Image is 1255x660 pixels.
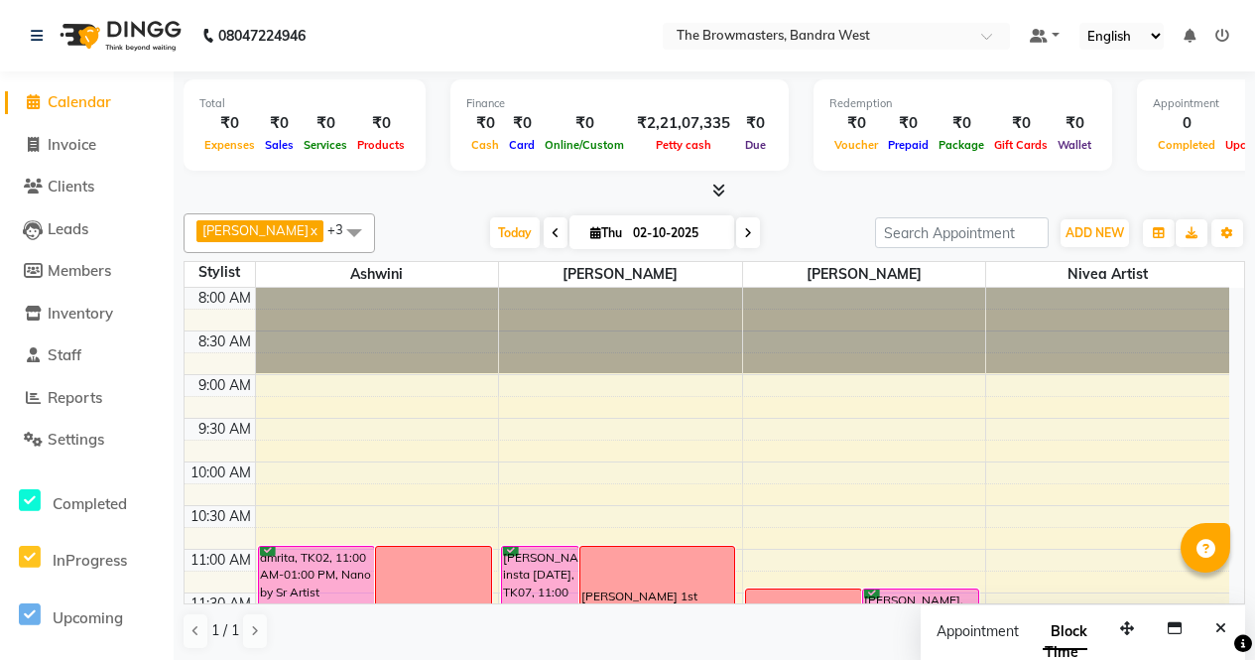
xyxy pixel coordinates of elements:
span: [PERSON_NAME] [202,222,309,238]
div: ₹0 [299,112,352,135]
span: Completed [1153,138,1220,152]
a: Clients [5,176,169,198]
input: Search Appointment [875,217,1049,248]
a: Settings [5,429,169,452]
a: Calendar [5,91,169,114]
div: ₹0 [883,112,934,135]
span: Clients [48,177,94,196]
span: [PERSON_NAME] [499,262,742,287]
a: Staff [5,344,169,367]
div: ₹0 [934,112,989,135]
span: Services [299,138,352,152]
span: Petty cash [651,138,716,152]
a: x [309,222,317,238]
span: Invoice [48,135,96,154]
button: Close [1206,613,1235,644]
span: Today [490,217,540,248]
b: 08047224946 [218,8,306,64]
span: Cash [466,138,504,152]
span: Expenses [199,138,260,152]
span: Staff [48,345,81,364]
span: Package [934,138,989,152]
div: ₹0 [1053,112,1096,135]
div: 10:30 AM [187,506,255,527]
span: Card [504,138,540,152]
span: Leads [48,219,88,238]
div: 9:30 AM [194,419,255,440]
span: Inventory [48,304,113,323]
span: Settings [48,430,104,449]
span: Wallet [1053,138,1096,152]
div: ₹2,21,07,335 [629,112,738,135]
div: 8:00 AM [194,288,255,309]
input: 2025-10-02 [627,218,726,248]
a: Invoice [5,134,169,157]
span: Gift Cards [989,138,1053,152]
div: ₹0 [466,112,504,135]
span: Online/Custom [540,138,629,152]
div: 11:30 AM [187,594,255,614]
a: Reports [5,387,169,410]
span: Nivea Artist [986,262,1229,287]
a: Leads [5,218,169,241]
span: Thu [585,225,627,240]
div: ₹0 [738,112,773,135]
div: 11:00 AM [187,550,255,571]
span: +3 [327,221,358,237]
div: ₹0 [352,112,410,135]
span: Due [740,138,771,152]
div: ₹0 [989,112,1053,135]
span: Ashwini [256,262,499,287]
span: InProgress [53,551,127,570]
span: Completed [53,494,127,513]
span: Reports [48,388,102,407]
div: ₹0 [199,112,260,135]
div: ₹0 [540,112,629,135]
a: Members [5,260,169,283]
span: Appointment [937,622,1019,640]
span: Sales [260,138,299,152]
span: Voucher [829,138,883,152]
span: Products [352,138,410,152]
img: logo [51,8,187,64]
span: Members [48,261,111,280]
div: 8:30 AM [194,331,255,352]
div: Total [199,95,410,112]
a: Inventory [5,303,169,326]
div: 10:00 AM [187,462,255,483]
div: Stylist [185,262,255,283]
div: 9:00 AM [194,375,255,396]
div: Finance [466,95,773,112]
div: ₹0 [260,112,299,135]
div: 0 [1153,112,1220,135]
button: ADD NEW [1061,219,1129,247]
span: Calendar [48,92,111,111]
span: [PERSON_NAME] [743,262,986,287]
div: Redemption [829,95,1096,112]
span: 1 / 1 [211,620,239,641]
div: ₹0 [829,112,883,135]
div: ₹0 [504,112,540,135]
span: ADD NEW [1066,225,1124,240]
span: Prepaid [883,138,934,152]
